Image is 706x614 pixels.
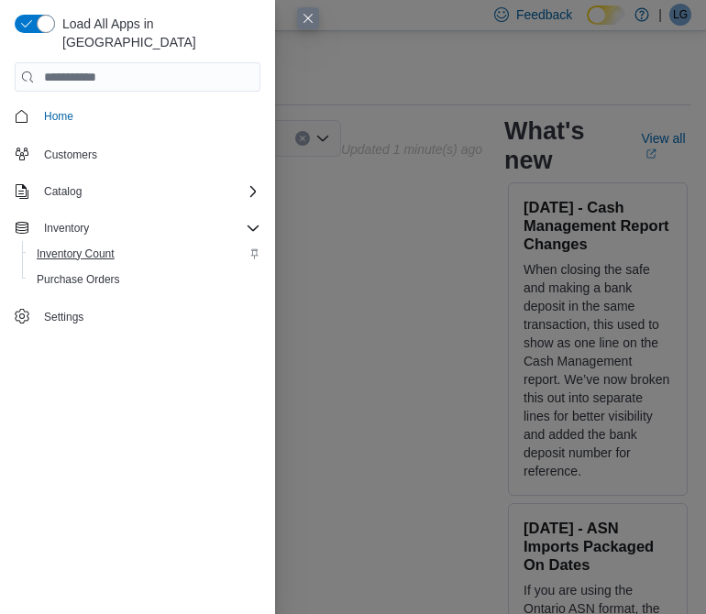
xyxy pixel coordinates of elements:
[37,105,81,127] a: Home
[7,140,268,167] button: Customers
[44,184,82,199] span: Catalog
[29,243,122,265] a: Inventory Count
[29,269,127,291] a: Purchase Orders
[37,305,260,328] span: Settings
[15,95,260,334] nav: Complex example
[44,148,97,162] span: Customers
[7,303,268,330] button: Settings
[37,217,96,239] button: Inventory
[297,7,319,29] button: Close this dialog
[44,310,83,324] span: Settings
[22,267,268,292] button: Purchase Orders
[44,221,89,236] span: Inventory
[37,272,120,287] span: Purchase Orders
[37,181,89,203] button: Catalog
[44,109,73,124] span: Home
[7,103,268,129] button: Home
[37,247,115,261] span: Inventory Count
[37,306,91,328] a: Settings
[7,179,268,204] button: Catalog
[55,15,260,51] span: Load All Apps in [GEOGRAPHIC_DATA]
[37,217,260,239] span: Inventory
[29,269,260,291] span: Purchase Orders
[22,241,268,267] button: Inventory Count
[37,181,260,203] span: Catalog
[37,142,260,165] span: Customers
[37,104,260,127] span: Home
[37,144,105,166] a: Customers
[29,243,260,265] span: Inventory Count
[7,215,268,241] button: Inventory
